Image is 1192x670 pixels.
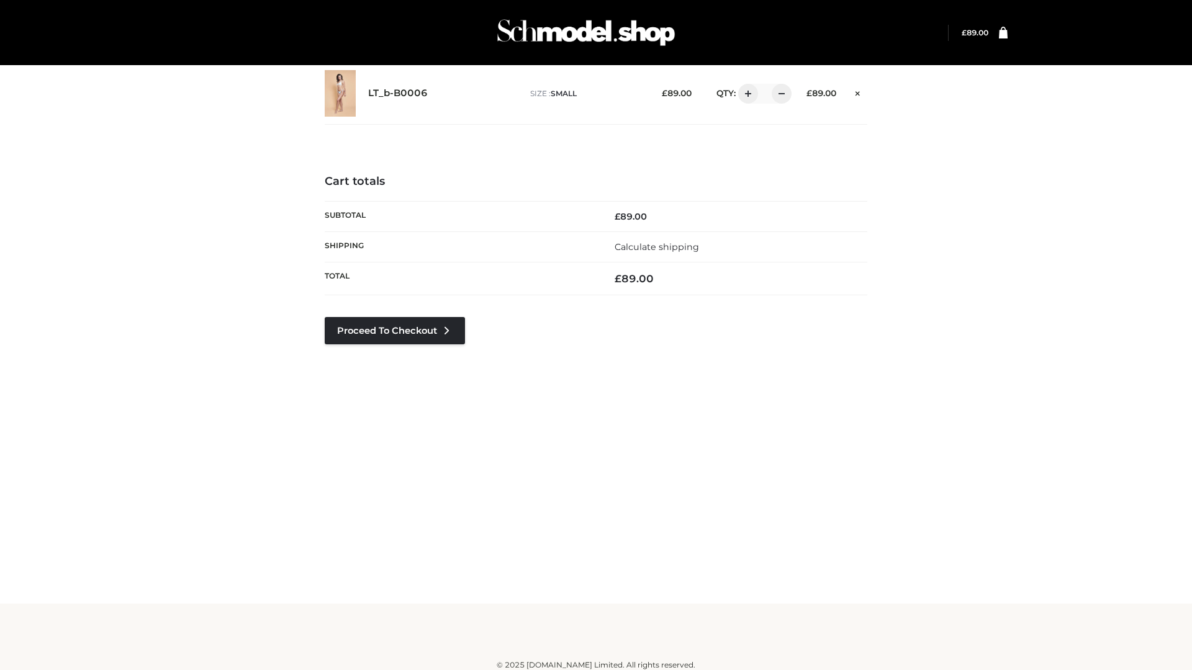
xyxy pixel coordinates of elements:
bdi: 89.00 [962,28,988,37]
div: QTY: [704,84,787,104]
a: Calculate shipping [615,241,699,252]
span: £ [662,88,667,98]
a: Remove this item [849,84,867,100]
bdi: 89.00 [615,272,654,285]
th: Subtotal [325,201,596,231]
span: SMALL [551,89,577,98]
img: LT_b-B0006 - SMALL [325,70,356,117]
h4: Cart totals [325,175,867,189]
span: £ [962,28,967,37]
a: LT_b-B0006 [368,87,428,99]
th: Shipping [325,231,596,262]
a: Proceed to Checkout [325,317,465,344]
span: £ [615,211,620,222]
bdi: 89.00 [662,88,692,98]
a: £89.00 [962,28,988,37]
span: £ [806,88,812,98]
span: £ [615,272,621,285]
bdi: 89.00 [806,88,836,98]
th: Total [325,262,596,295]
img: Schmodel Admin 964 [493,8,679,57]
p: size : [530,88,643,99]
bdi: 89.00 [615,211,647,222]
